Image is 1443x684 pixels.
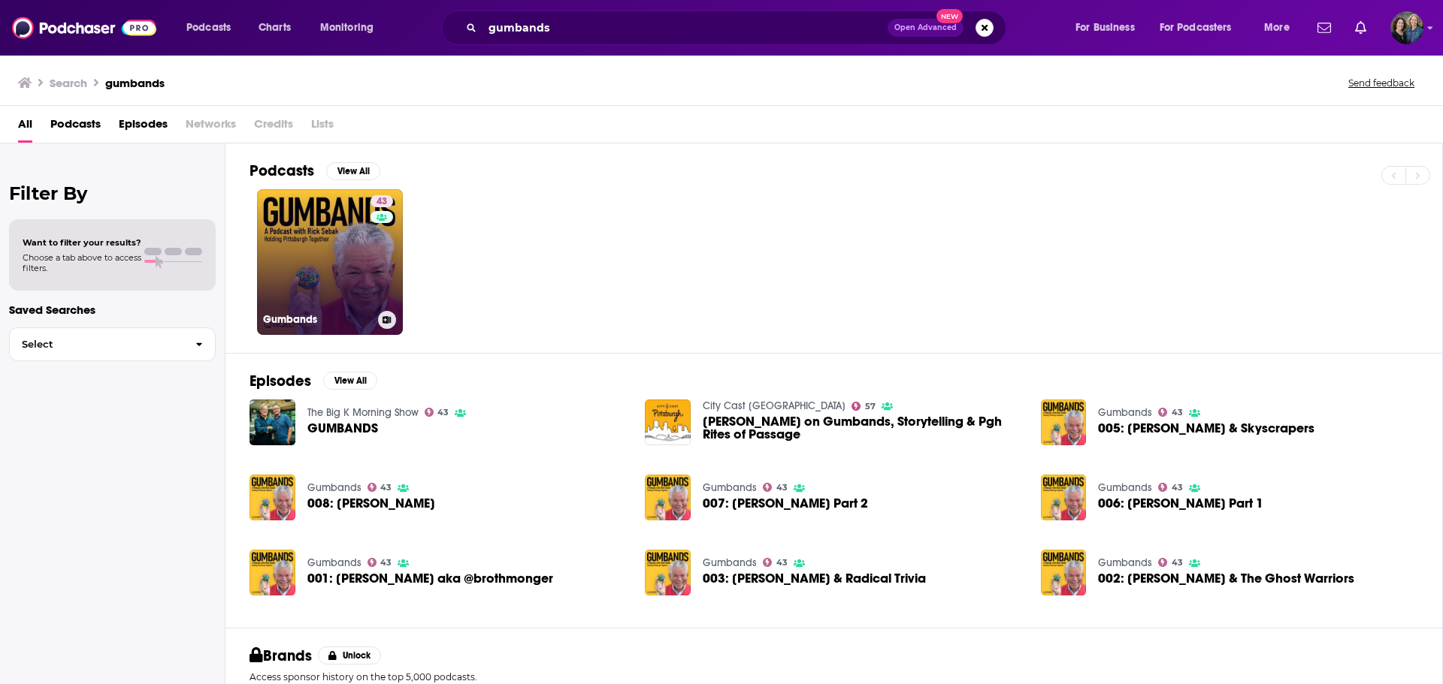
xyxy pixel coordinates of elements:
[1158,408,1183,417] a: 43
[1098,497,1263,510] span: 006: [PERSON_NAME] Part 1
[1390,11,1423,44] button: Show profile menu
[371,195,393,207] a: 43
[250,372,377,390] a: EpisodesView All
[1158,483,1183,492] a: 43
[1349,15,1372,41] a: Show notifications dropdown
[9,303,216,317] p: Saved Searches
[377,194,387,209] span: 43
[186,17,231,38] span: Podcasts
[703,572,926,585] a: 003: Jared Evans & Radical Trivia
[1065,16,1154,40] button: open menu
[9,182,216,204] h2: Filter By
[852,402,876,411] a: 57
[257,189,403,335] a: 43Gumbands
[1254,16,1308,40] button: open menu
[320,17,374,38] span: Monitoring
[776,484,788,491] span: 43
[1098,572,1354,585] a: 002: Bill Tippins & The Ghost Warriors
[1264,17,1290,38] span: More
[888,19,964,37] button: Open AdvancedNew
[894,24,957,32] span: Open Advanced
[1098,481,1152,494] a: Gumbands
[1041,475,1087,520] img: 006: Tom Roberts Part 1
[645,550,691,595] a: 003: Jared Evans & Radical Trivia
[307,422,378,435] a: GUMBANDS
[703,572,926,585] span: 003: [PERSON_NAME] & Radical Trivia
[380,484,392,491] span: 43
[1158,558,1183,567] a: 43
[250,646,312,665] h2: Brands
[326,162,380,180] button: View All
[250,399,295,445] img: GUMBANDS
[1098,556,1152,569] a: Gumbands
[763,558,788,567] a: 43
[10,339,183,349] span: Select
[645,399,691,445] a: Rick Sebak on Gumbands, Storytelling & Pgh Rites of Passage
[105,76,165,90] h3: gumbands
[249,16,300,40] a: Charts
[1098,406,1152,419] a: Gumbands
[703,415,1023,441] a: Rick Sebak on Gumbands, Storytelling & Pgh Rites of Passage
[380,559,392,566] span: 43
[368,483,392,492] a: 43
[1150,16,1254,40] button: open menu
[307,572,553,585] span: 001: [PERSON_NAME] aka @brothmonger
[18,112,32,143] span: All
[645,475,691,520] a: 007: Tom Roberts Part 2
[250,372,311,390] h2: Episodes
[50,76,87,90] h3: Search
[1390,11,1423,44] span: Logged in as BlueSlipMedia
[437,409,449,416] span: 43
[368,558,392,567] a: 43
[307,497,435,510] span: 008: [PERSON_NAME]
[1098,422,1314,435] a: 005: Mark Houser & Skyscrapers
[763,483,788,492] a: 43
[1075,17,1135,38] span: For Business
[119,112,168,143] a: Episodes
[455,11,1021,45] div: Search podcasts, credits, & more...
[1390,11,1423,44] img: User Profile
[703,497,868,510] span: 007: [PERSON_NAME] Part 2
[250,550,295,595] img: 001: Sarah McAlee aka @brothmonger
[176,16,250,40] button: open menu
[1172,484,1183,491] span: 43
[259,17,291,38] span: Charts
[307,556,362,569] a: Gumbands
[50,112,101,143] a: Podcasts
[703,481,757,494] a: Gumbands
[1041,399,1087,445] a: 005: Mark Houser & Skyscrapers
[1098,497,1263,510] a: 006: Tom Roberts Part 1
[250,475,295,520] img: 008: Rick Sebak
[12,14,156,42] img: Podchaser - Follow, Share and Rate Podcasts
[703,497,868,510] a: 007: Tom Roberts Part 2
[776,559,788,566] span: 43
[250,671,1418,682] p: Access sponsor history on the top 5,000 podcasts.
[703,399,846,412] a: City Cast Pittsburgh
[307,497,435,510] a: 008: Rick Sebak
[307,481,362,494] a: Gumbands
[703,415,1023,441] span: [PERSON_NAME] on Gumbands, Storytelling & Pgh Rites of Passage
[186,112,236,143] span: Networks
[483,16,888,40] input: Search podcasts, credits, & more...
[311,112,334,143] span: Lists
[1160,17,1232,38] span: For Podcasters
[23,252,141,273] span: Choose a tab above to access filters.
[936,9,964,23] span: New
[307,406,419,419] a: The Big K Morning Show
[9,327,216,361] button: Select
[1041,550,1087,595] img: 002: Bill Tippins & The Ghost Warriors
[1344,77,1419,89] button: Send feedback
[1098,422,1314,435] span: 005: [PERSON_NAME] & Skyscrapers
[263,313,372,326] h3: Gumbands
[23,237,141,248] span: Want to filter your results?
[318,646,382,664] button: Unlock
[310,16,393,40] button: open menu
[425,408,449,417] a: 43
